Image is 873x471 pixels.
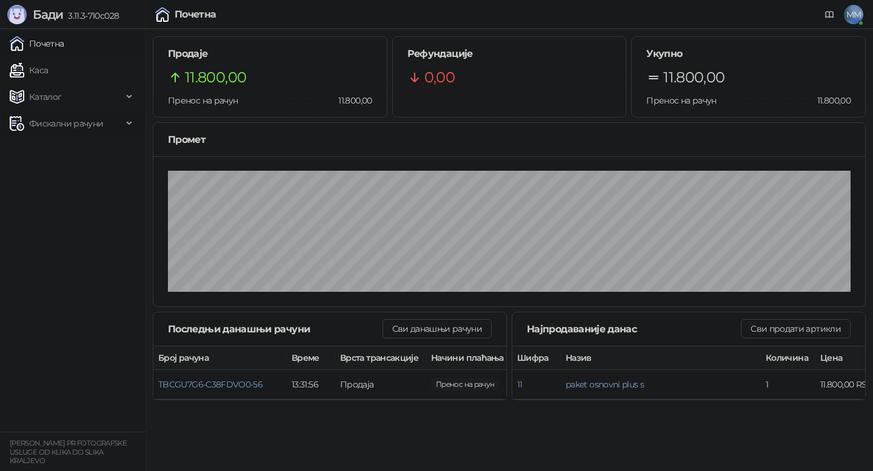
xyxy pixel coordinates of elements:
[29,85,62,109] span: Каталог
[168,47,372,61] h5: Продаје
[10,439,127,465] small: [PERSON_NAME] PR FOTOGRAFSKE USLUGE OD KLIKA DO SLIKA KRALJEVO
[175,10,216,19] div: Почетна
[566,379,644,390] button: paket osnovni plus s
[820,5,839,24] a: Документација
[168,132,851,147] div: Промет
[287,346,335,370] th: Време
[158,379,263,390] button: TBCGU7G6-C38FDVO0-56
[10,31,64,56] a: Почетна
[168,321,383,337] div: Последњи данашњи рачуни
[761,370,815,400] td: 1
[761,346,815,370] th: Количина
[844,5,863,24] span: MM
[168,95,238,106] span: Пренос на рачун
[10,58,48,82] a: Каса
[809,94,851,107] span: 11.800,00
[646,47,851,61] h5: Укупно
[330,94,372,107] span: 11.800,00
[646,95,716,106] span: Пренос на рачун
[407,47,612,61] h5: Рефундације
[431,378,499,391] span: 11.800,00
[741,319,851,338] button: Сви продати артикли
[185,66,246,89] span: 11.800,00
[33,7,63,22] span: Бади
[29,111,103,136] span: Фискални рачуни
[424,66,455,89] span: 0,00
[561,346,761,370] th: Назив
[517,379,523,390] button: 11
[663,66,724,89] span: 11.800,00
[287,370,335,400] td: 13:31:56
[383,319,492,338] button: Сви данашњи рачуни
[335,346,426,370] th: Врста трансакције
[63,10,119,21] span: 3.11.3-710c028
[153,346,287,370] th: Број рачуна
[335,370,426,400] td: Продаја
[527,321,741,337] div: Најпродаваније данас
[426,346,547,370] th: Начини плаћања
[7,5,27,24] img: Logo
[512,346,561,370] th: Шифра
